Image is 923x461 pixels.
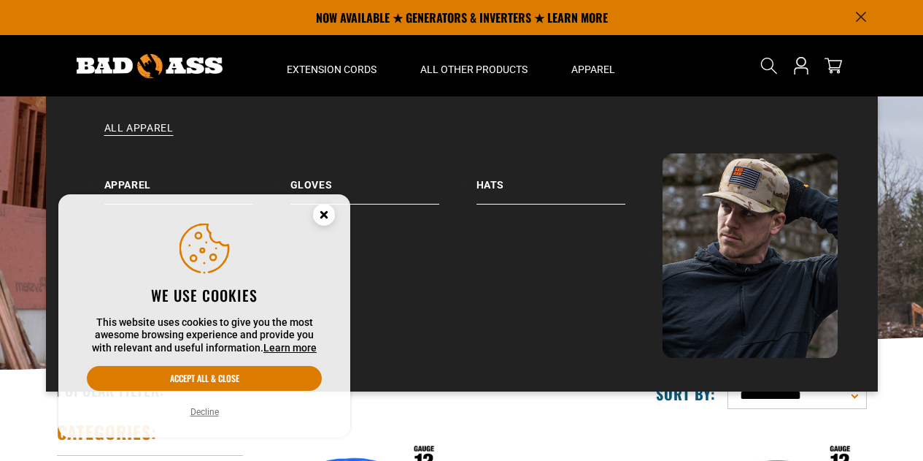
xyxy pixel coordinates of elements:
[549,35,637,96] summary: Apparel
[87,366,322,391] button: Accept all & close
[398,35,549,96] summary: All Other Products
[571,63,615,76] span: Apparel
[57,381,164,400] h2: Popular Filter:
[77,54,223,78] img: Bad Ass Extension Cords
[263,342,317,354] a: Learn more
[186,405,223,419] button: Decline
[663,153,838,358] img: Bad Ass Extension Cords
[757,54,781,77] summary: Search
[87,286,322,305] h2: We use cookies
[476,153,663,205] a: Hats
[420,63,528,76] span: All Other Products
[57,421,158,443] h2: Categories:
[104,153,290,205] a: Apparel
[58,194,350,438] aside: Cookie Consent
[75,121,849,153] a: All Apparel
[656,384,716,403] label: Sort by:
[87,316,322,355] p: This website uses cookies to give you the most awesome browsing experience and provide you with r...
[287,63,376,76] span: Extension Cords
[290,153,476,205] a: Gloves
[265,35,398,96] summary: Extension Cords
